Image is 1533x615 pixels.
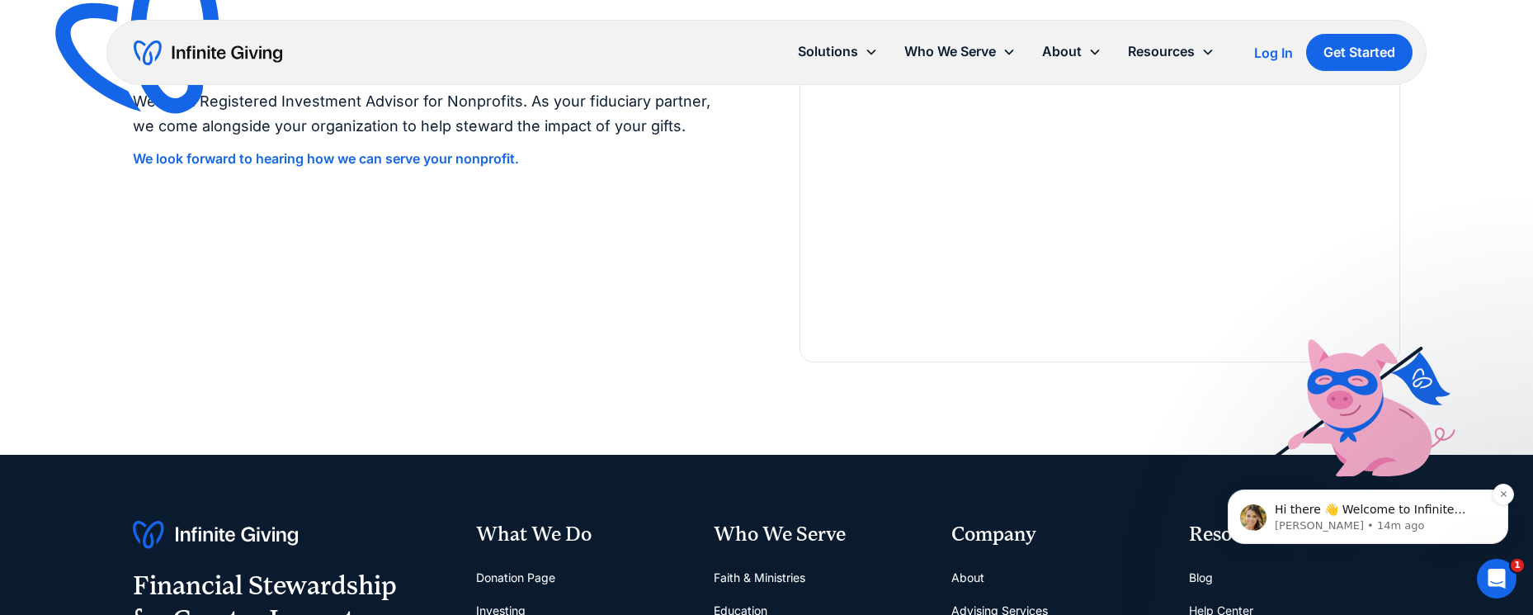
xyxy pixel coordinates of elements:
button: Dismiss notification [290,98,311,120]
div: Log In [1254,46,1293,59]
div: About [1029,34,1115,69]
div: Resources [1115,34,1228,69]
p: Message from Kasey, sent 14m ago [72,133,285,148]
div: What We Do [476,521,687,549]
div: Resources [1189,521,1400,549]
img: Profile image for Kasey [37,119,64,145]
a: Blog [1189,561,1213,594]
a: Log In [1254,43,1293,63]
p: We are a Registered Investment Advisor for Nonprofits. As your fiduciary partner, we come alongsi... [133,89,733,140]
div: Who We Serve [714,521,925,549]
span: Hi there 👋 Welcome to Infinite Giving. If you have any questions, just reply to this message. [GE... [72,117,268,180]
iframe: Intercom live chat [1477,559,1516,598]
div: Solutions [798,40,858,63]
div: Solutions [785,34,891,69]
a: Donation Page [476,561,555,594]
div: message notification from Kasey, 14m ago. Hi there 👋 Welcome to Infinite Giving. If you have any ... [25,104,305,158]
a: Get Started [1306,34,1413,71]
a: Faith & Ministries [714,561,805,594]
span: 1 [1511,559,1524,572]
div: Who We Serve [904,40,996,63]
a: About [951,561,984,594]
a: home [134,40,282,66]
div: Who We Serve [891,34,1029,69]
div: About [1042,40,1082,63]
div: Company [951,521,1163,549]
a: We look forward to hearing how we can serve your nonprofit. [133,150,519,167]
div: Resources [1128,40,1195,63]
iframe: Form [827,123,1373,335]
iframe: Intercom notifications message [1203,386,1533,570]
